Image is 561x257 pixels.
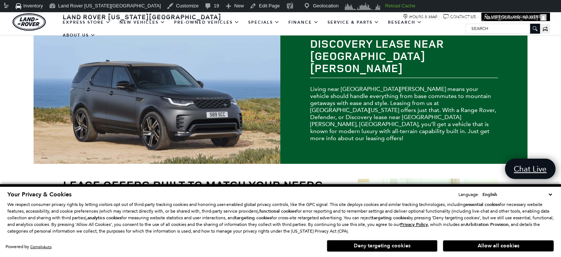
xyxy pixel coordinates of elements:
[63,177,323,193] strong: Lease Offers Built to Match Your Needs
[310,24,460,75] strong: Range Rover Defender & Discovery Lease near [GEOGRAPHIC_DATA][PERSON_NAME]
[384,16,426,29] a: Research
[458,192,479,197] div: Language:
[58,16,465,42] nav: Main Navigation
[510,164,550,174] span: Chat Live
[466,24,540,33] input: Search
[342,1,382,11] img: Visitors over 48 hours. Click for more Clicky Site Stats.
[13,13,46,31] img: Land Rover
[244,16,284,29] a: Specials
[6,244,52,249] div: Powered by
[399,12,550,24] a: Howdy,[EMAIL_ADDRESS][PERSON_NAME][DOMAIN_NAME]
[323,16,384,29] a: Service & Parts
[465,202,500,207] strong: essential cookies
[170,16,244,29] a: Pre-Owned Vehicles
[58,16,115,29] a: EXPRESS STORE
[385,3,415,9] strong: Reload Cache
[443,240,554,251] button: Allow all cookies
[505,159,555,179] a: Chat Live
[34,10,280,164] img: Range Rover Defender
[327,240,437,252] button: Deny targeting cookies
[7,190,72,199] span: Your Privacy & Cookies
[235,215,271,221] strong: targeting cookies
[87,215,121,221] strong: analytics cookies
[465,222,509,227] strong: Arbitration Provision
[400,222,428,227] a: Privacy Policy
[58,29,100,42] a: About Us
[13,13,46,31] a: land-rover
[372,215,408,221] strong: targeting cookies
[58,12,226,21] a: Land Rover [US_STATE][GEOGRAPHIC_DATA]
[310,85,498,142] p: Living near [GEOGRAPHIC_DATA][PERSON_NAME] means your vehicle should handle everything from base ...
[259,208,296,214] strong: functional cookies
[417,15,538,20] span: [EMAIL_ADDRESS][PERSON_NAME][DOMAIN_NAME]
[115,16,170,29] a: New Vehicles
[481,191,554,198] select: Language Select
[284,16,323,29] a: Finance
[30,244,52,249] a: ComplyAuto
[63,12,221,21] span: Land Rover [US_STATE][GEOGRAPHIC_DATA]
[7,201,554,234] p: We respect consumer privacy rights by letting visitors opt out of third-party tracking cookies an...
